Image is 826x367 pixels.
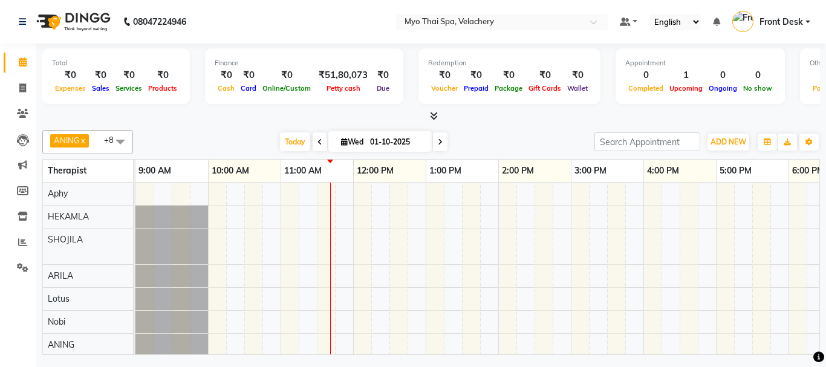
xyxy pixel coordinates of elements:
[428,58,591,68] div: Redemption
[48,316,65,327] span: Nobi
[564,68,591,82] div: ₹0
[135,162,174,180] a: 9:00 AM
[238,84,259,93] span: Card
[338,137,366,146] span: Wed
[89,68,112,82] div: ₹0
[281,162,325,180] a: 11:00 AM
[525,68,564,82] div: ₹0
[625,58,775,68] div: Appointment
[426,162,464,180] a: 1:00 PM
[80,135,85,145] a: x
[625,68,666,82] div: 0
[52,68,89,82] div: ₹0
[133,5,186,39] b: 08047224946
[374,84,392,93] span: Due
[666,68,706,82] div: 1
[564,84,591,93] span: Wallet
[52,84,89,93] span: Expenses
[48,165,86,176] span: Therapist
[31,5,114,39] img: logo
[314,68,372,82] div: ₹51,80,073
[145,68,180,82] div: ₹0
[625,84,666,93] span: Completed
[644,162,682,180] a: 4:00 PM
[104,135,123,145] span: +8
[324,84,363,93] span: Petty cash
[740,68,775,82] div: 0
[215,58,394,68] div: Finance
[48,270,73,281] span: ARILA
[666,84,706,93] span: Upcoming
[215,84,238,93] span: Cash
[354,162,397,180] a: 12:00 PM
[145,84,180,93] span: Products
[706,68,740,82] div: 0
[492,84,525,93] span: Package
[48,188,68,199] span: Aphy
[759,16,803,28] span: Front Desk
[54,135,80,145] span: ANING
[209,162,252,180] a: 10:00 AM
[259,84,314,93] span: Online/Custom
[52,58,180,68] div: Total
[48,293,70,304] span: Lotus
[48,234,83,245] span: SHOJILA
[732,11,753,32] img: Front Desk
[112,68,145,82] div: ₹0
[717,162,755,180] a: 5:00 PM
[707,134,749,151] button: ADD NEW
[461,84,492,93] span: Prepaid
[366,133,427,151] input: 2025-10-01
[428,68,461,82] div: ₹0
[259,68,314,82] div: ₹0
[372,68,394,82] div: ₹0
[571,162,610,180] a: 3:00 PM
[215,68,238,82] div: ₹0
[428,84,461,93] span: Voucher
[112,84,145,93] span: Services
[706,84,740,93] span: Ongoing
[238,68,259,82] div: ₹0
[461,68,492,82] div: ₹0
[280,132,310,151] span: Today
[525,84,564,93] span: Gift Cards
[740,84,775,93] span: No show
[89,84,112,93] span: Sales
[48,339,74,350] span: ANING
[492,68,525,82] div: ₹0
[48,211,89,222] span: HEKAMLA
[594,132,700,151] input: Search Appointment
[499,162,537,180] a: 2:00 PM
[711,137,746,146] span: ADD NEW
